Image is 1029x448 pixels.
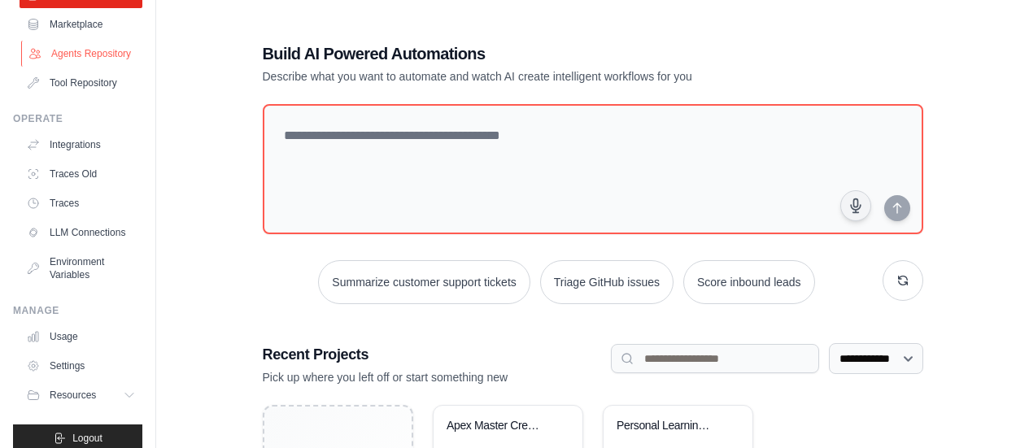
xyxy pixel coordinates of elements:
a: Integrations [20,132,142,158]
p: Describe what you want to automate and watch AI create intelligent workflows for you [263,68,809,85]
div: Operate [13,112,142,125]
button: Click to speak your automation idea [840,190,871,221]
div: Manage [13,304,142,317]
button: Get new suggestions [883,260,923,301]
button: Summarize customer support tickets [318,260,530,304]
button: Resources [20,382,142,408]
a: Traces Old [20,161,142,187]
span: Resources [50,389,96,402]
a: Tool Repository [20,70,142,96]
div: Apex Master Crew - Autonomous Foundation [447,419,552,433]
iframe: Chat Widget [948,370,1029,448]
a: Traces [20,190,142,216]
h1: Build AI Powered Automations [263,42,809,65]
p: Pick up where you left off or start something new [263,369,611,385]
h3: Recent Projects [263,343,611,366]
a: Agents Repository [21,41,144,67]
div: Personal Learning Management System [617,419,722,433]
a: Marketplace [20,11,142,37]
button: Score inbound leads [683,260,815,304]
a: LLM Connections [20,220,142,246]
a: Usage [20,324,142,350]
button: Triage GitHub issues [540,260,674,304]
span: Logout [72,432,102,445]
a: Settings [20,353,142,379]
a: Environment Variables [20,249,142,288]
